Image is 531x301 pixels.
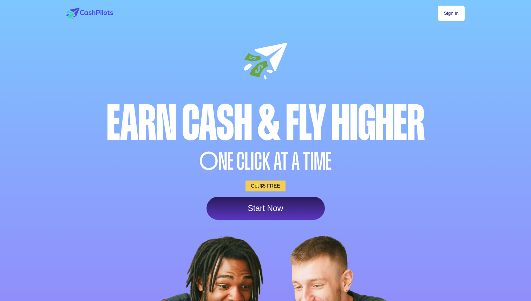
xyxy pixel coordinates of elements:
a: Get $5 FREE [245,181,285,191]
div: Earn Cash & Fly higher [65,99,466,148]
div: NE CLICK AT A TIME [65,149,466,174]
a: Sign In [438,6,465,21]
span: O [199,149,218,174]
img: logo [66,8,113,19]
a: Start Now [206,197,325,220]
